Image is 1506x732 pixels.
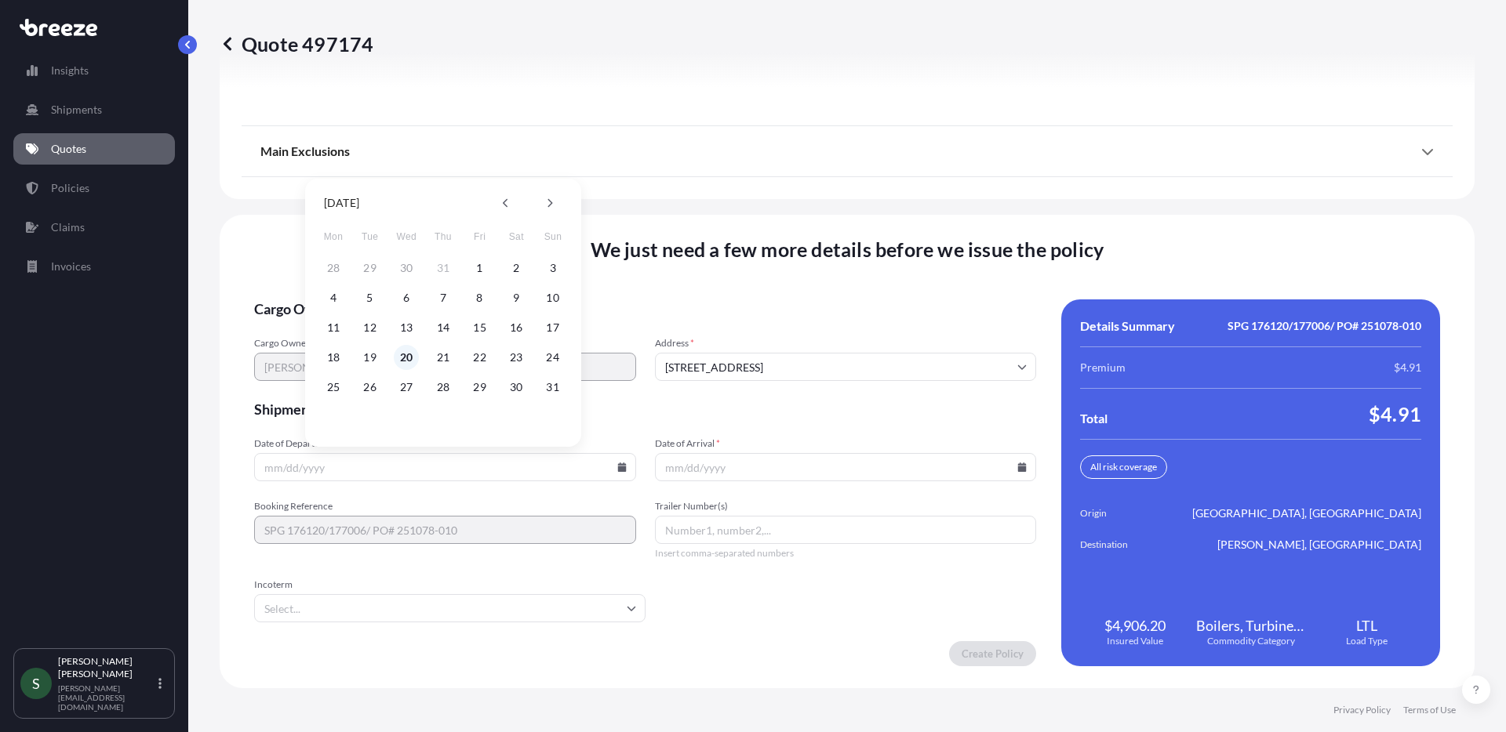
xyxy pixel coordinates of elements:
span: Saturday [502,221,530,252]
span: We just need a few more details before we issue the policy [591,237,1104,262]
input: Cargo owner address [655,353,1037,381]
p: Create Policy [962,646,1024,661]
a: Quotes [13,133,175,165]
button: 23 [504,345,529,370]
input: Select... [254,594,646,622]
input: Number1, number2,... [655,516,1037,544]
p: Shipments [51,102,102,118]
button: 28 [431,375,456,400]
span: Sunday [539,221,567,252]
button: 9 [504,285,529,310]
span: Details Summary [1080,318,1175,334]
a: Shipments [13,94,175,125]
span: Premium [1080,360,1126,375]
span: Cargo Owner Details [254,299,1036,318]
button: 6 [394,285,419,310]
button: 11 [321,315,346,340]
button: 27 [394,375,419,400]
button: 5 [358,285,383,310]
span: Friday [466,221,494,252]
button: 31 [540,375,566,400]
p: Invoices [51,259,91,274]
button: 24 [540,345,566,370]
p: Policies [51,180,89,196]
div: All risk coverage [1080,455,1167,479]
span: Monday [319,221,347,252]
button: 4 [321,285,346,310]
span: Origin [1080,506,1168,521]
p: Claims [51,219,85,235]
p: Quote 497174 [220,31,373,56]
p: [PERSON_NAME][EMAIL_ADDRESS][DOMAIN_NAME] [58,683,155,712]
span: Main Exclusions [260,143,350,159]
button: 2 [504,255,529,281]
p: Insights [51,63,89,78]
button: 7 [431,285,456,310]
span: [PERSON_NAME], [GEOGRAPHIC_DATA] [1217,537,1421,553]
button: 8 [467,285,493,310]
span: $4,906.20 [1104,616,1166,635]
span: LTL [1356,616,1377,635]
button: 18 [321,345,346,370]
span: S [32,676,40,691]
div: [DATE] [324,194,359,212]
button: 17 [540,315,566,340]
a: Insights [13,55,175,86]
button: 25 [321,375,346,400]
span: Thursday [429,221,457,252]
a: Claims [13,212,175,243]
span: Wednesday [392,221,420,252]
button: 3 [540,255,566,281]
span: Trailer Number(s) [655,500,1037,513]
button: 21 [431,345,456,370]
span: Booking Reference [254,500,636,513]
button: 12 [358,315,383,340]
span: Insert comma-separated numbers [655,547,1037,560]
button: 14 [431,315,456,340]
span: Insured Value [1107,635,1163,647]
button: 26 [358,375,383,400]
input: Your internal reference [254,516,636,544]
p: [PERSON_NAME] [PERSON_NAME] [58,655,155,680]
a: Privacy Policy [1333,704,1391,716]
span: Date of Departure [254,437,636,450]
span: Address [655,337,1037,350]
input: mm/dd/yyyy [254,453,636,481]
button: 31 [431,255,456,281]
span: $4.91 [1394,360,1421,375]
button: 30 [504,375,529,400]
a: Terms of Use [1403,704,1456,716]
span: Incoterm [254,578,646,591]
button: Create Policy [949,641,1036,666]
p: Quotes [51,141,86,157]
span: Commodity Category [1207,635,1295,647]
button: 1 [467,255,493,281]
span: $4.91 [1369,401,1421,426]
span: Date of Arrival [655,437,1037,450]
span: Cargo Owner Name [254,337,636,350]
input: mm/dd/yyyy [655,453,1037,481]
button: 19 [358,345,383,370]
button: 15 [467,315,493,340]
span: [GEOGRAPHIC_DATA], [GEOGRAPHIC_DATA] [1192,506,1421,521]
button: 16 [504,315,529,340]
button: 29 [467,375,493,400]
button: 22 [467,345,493,370]
span: Total [1080,411,1108,426]
a: Policies [13,172,175,204]
span: Destination [1080,537,1168,553]
div: Main Exclusions [260,132,1434,170]
span: SPG 176120/177006/ PO# 251078-010 [1228,318,1421,334]
button: 10 [540,285,566,310]
span: Boilers, Turbines, Industrial Machinery and Mechanical Appliances [1196,616,1306,635]
button: 20 [394,345,419,370]
a: Invoices [13,251,175,282]
span: Tuesday [356,221,384,252]
button: 13 [394,315,419,340]
span: Load Type [1346,635,1388,647]
span: Shipment details [254,400,1036,419]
